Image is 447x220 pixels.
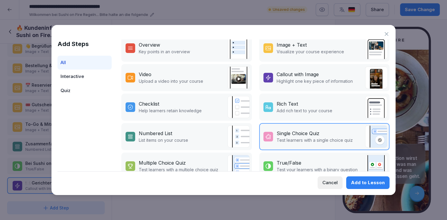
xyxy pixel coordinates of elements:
div: Image + Text [277,41,307,48]
h1: Add Steps [57,39,112,48]
p: Visualize your course experience [277,48,344,55]
p: Help learners retain knowledge [139,107,202,114]
div: Rich Text [277,100,298,107]
img: single_choice_quiz.svg [365,125,387,148]
img: callout.png [365,67,387,89]
div: All [57,56,112,70]
img: overview.svg [227,37,250,59]
p: Test learners with a single choice quiz [277,137,353,143]
button: Cancel [318,176,343,189]
div: Video [139,71,151,78]
p: Add rich text to your course [277,107,332,114]
p: Key points in an overview [139,48,190,55]
p: List items on your course [139,137,188,143]
div: Multiple Choice Quiz [139,159,186,166]
button: Add to Lesson [346,176,390,189]
div: Add to Lesson [351,179,385,186]
p: Test your learners with a binary question [277,166,358,173]
img: richtext.svg [365,96,387,118]
img: true_false.svg [365,155,387,177]
img: video.png [227,67,250,89]
div: Quiz [57,84,112,98]
img: text_image.png [365,37,387,59]
div: Overview [139,41,160,48]
div: True/False [277,159,301,166]
div: Callout with Image [277,71,319,78]
div: Checklist [139,100,159,107]
div: Interactive [57,70,112,84]
p: Test learners with a multiple choice quiz [139,166,218,173]
p: Upload a video into your course [139,78,203,84]
img: checklist.svg [227,96,250,118]
img: list.svg [227,125,250,148]
div: Single Choice Quiz [277,130,319,137]
div: Numbered List [139,130,172,137]
p: Highlight one key piece of information [277,78,353,84]
img: quiz.svg [227,155,250,177]
div: Cancel [322,179,338,186]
